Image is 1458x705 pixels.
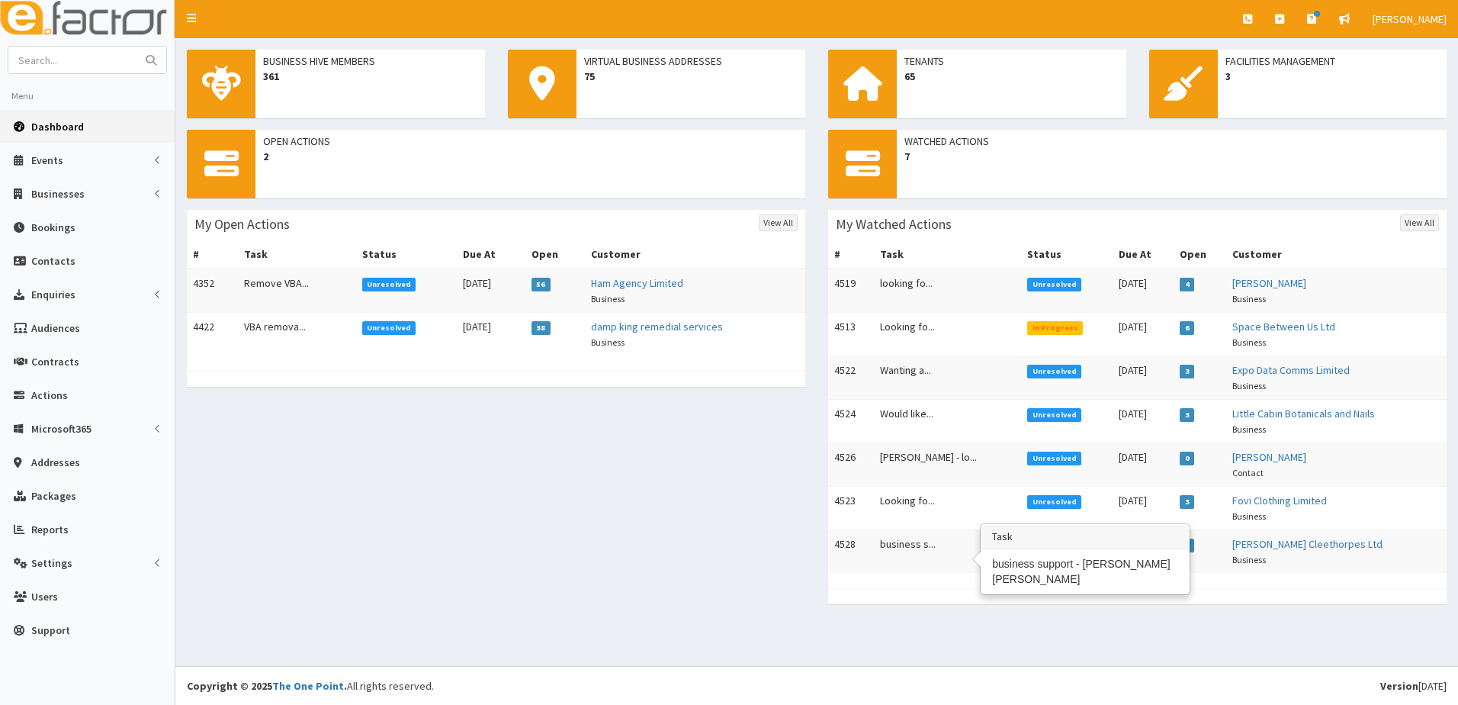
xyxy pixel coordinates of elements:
td: 4526 [828,443,874,487]
small: Business [1232,554,1266,565]
a: Space Between Us Ltd [1232,320,1335,333]
a: Fovi Clothing Limited [1232,494,1327,507]
span: Microsoft365 [31,422,92,436]
span: 3 [1180,495,1194,509]
span: 361 [263,69,477,84]
a: Ham Agency Limited [591,276,683,290]
span: 56 [531,278,551,291]
td: Would like... [874,400,1022,443]
span: Audiences [31,321,80,335]
span: Packages [31,489,76,503]
th: # [187,240,238,269]
span: Business Hive Members [263,53,477,69]
span: Watched Actions [904,134,1439,149]
small: Business [591,293,625,304]
td: 4519 [828,269,874,313]
span: Unresolved [362,278,416,291]
a: View All [759,214,798,231]
strong: Copyright © 2025 . [187,679,347,693]
span: Unresolved [1027,278,1081,291]
a: The One Point [272,679,344,693]
a: damp king remedial services [591,320,723,333]
td: [DATE] [1113,400,1174,443]
span: 2 [263,149,798,164]
span: Facilities Management [1225,53,1440,69]
span: 0 [1180,452,1194,465]
span: 65 [904,69,1119,84]
span: Settings [31,556,72,570]
td: 4522 [828,356,874,400]
small: Contact [1232,467,1264,478]
td: Remove VBA... [238,269,355,313]
span: Events [31,153,63,167]
th: # [828,240,874,269]
th: Open [525,240,585,269]
a: Expo Data Comms Limited [1232,363,1350,377]
small: Business [1232,293,1266,304]
a: [PERSON_NAME] Cleethorpes Ltd [1232,537,1383,551]
small: Business [591,336,625,348]
h3: Task [981,525,1189,549]
th: Status [1021,240,1113,269]
span: Businesses [31,187,85,201]
small: Business [1232,423,1266,435]
th: Status [356,240,457,269]
td: Looking fo... [874,487,1022,530]
td: [DATE] [457,269,525,313]
h3: My Watched Actions [836,217,952,231]
a: [PERSON_NAME] [1232,450,1306,464]
td: 4513 [828,313,874,356]
td: [PERSON_NAME] - lo... [874,443,1022,487]
span: Support [31,623,70,637]
input: Search... [8,47,136,73]
th: Task [874,240,1022,269]
span: 7 [904,149,1439,164]
td: 4524 [828,400,874,443]
td: 4422 [187,313,238,356]
span: Virtual Business Addresses [584,53,798,69]
span: 3 [1180,408,1194,422]
td: [DATE] [1113,269,1174,313]
span: Enquiries [31,288,75,301]
span: 3 [1225,69,1440,84]
span: Contracts [31,355,79,369]
th: Open [1174,240,1226,269]
a: Little Cabin Botanicals and Nails [1232,407,1375,420]
td: [DATE] [1113,313,1174,356]
span: Dashboard [31,120,84,134]
td: looking fo... [874,269,1022,313]
td: 4352 [187,269,238,313]
span: Bookings [31,221,75,234]
small: Business [1232,510,1266,522]
span: Unresolved [1027,452,1081,465]
span: Tenants [904,53,1119,69]
th: Customer [585,240,805,269]
th: Due At [457,240,525,269]
span: Reports [31,523,69,536]
div: [DATE] [1380,678,1447,694]
span: Addresses [31,456,80,469]
td: [DATE] [457,313,525,356]
span: Unresolved [1027,365,1081,378]
b: Version [1380,679,1418,693]
td: [DATE] [1113,487,1174,530]
a: View All [1400,214,1439,231]
td: Wanting a... [874,356,1022,400]
td: VBA remova... [238,313,355,356]
small: Business [1232,336,1266,348]
td: 4528 [828,530,874,574]
div: business support - [PERSON_NAME] [PERSON_NAME] [981,549,1189,594]
th: Due At [1113,240,1174,269]
span: 38 [531,321,551,335]
span: Unresolved [362,321,416,335]
td: [DATE] [1113,443,1174,487]
span: Actions [31,388,68,402]
th: Customer [1226,240,1447,269]
span: [PERSON_NAME] [1373,12,1447,26]
a: [PERSON_NAME] [1232,276,1306,290]
span: 4 [1180,278,1194,291]
span: Unresolved [1027,408,1081,422]
h3: My Open Actions [194,217,290,231]
td: business s... [874,530,1022,574]
span: Unresolved [1027,495,1081,509]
